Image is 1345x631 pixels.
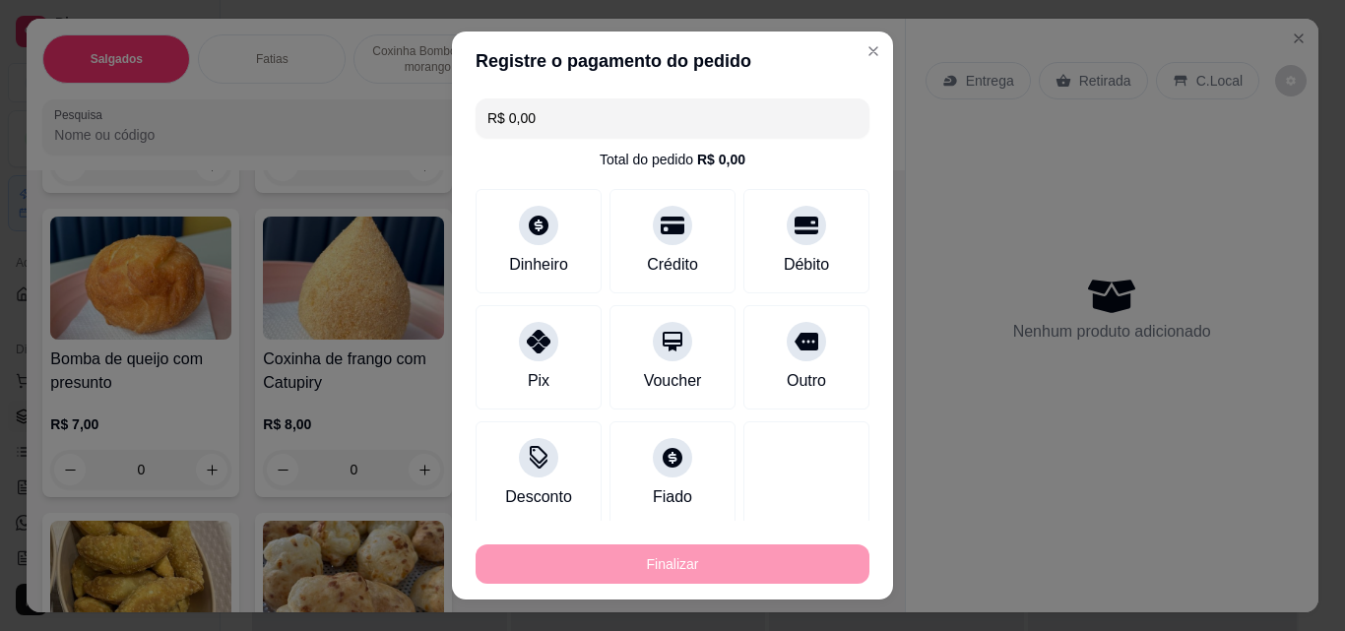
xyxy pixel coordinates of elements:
div: Desconto [505,485,572,509]
div: R$ 0,00 [697,150,745,169]
button: Close [858,35,889,67]
div: Débito [784,253,829,277]
div: Pix [528,369,549,393]
div: Total do pedido [600,150,745,169]
header: Registre o pagamento do pedido [452,32,893,91]
div: Outro [787,369,826,393]
div: Crédito [647,253,698,277]
div: Fiado [653,485,692,509]
input: Ex.: hambúrguer de cordeiro [487,98,858,138]
div: Voucher [644,369,702,393]
div: Dinheiro [509,253,568,277]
